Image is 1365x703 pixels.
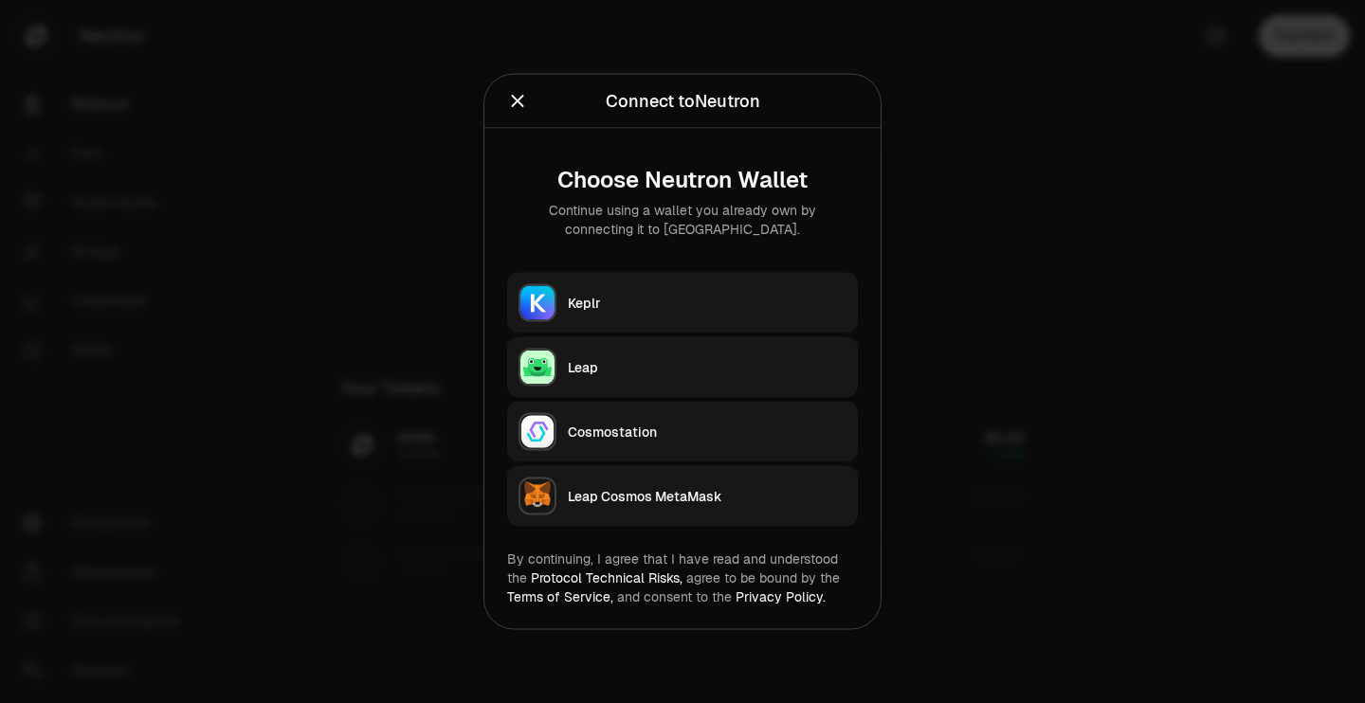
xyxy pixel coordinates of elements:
div: Leap Cosmos MetaMask [568,487,846,506]
button: Leap Cosmos MetaMaskLeap Cosmos MetaMask [507,466,858,527]
img: Leap Cosmos MetaMask [520,479,555,514]
img: Cosmostation [520,415,555,449]
div: Continue using a wallet you already own by connecting it to [GEOGRAPHIC_DATA]. [522,201,843,239]
a: Terms of Service, [507,588,613,605]
div: Leap [568,358,846,377]
a: Protocol Technical Risks, [531,569,682,586]
div: Connect to Neutron [606,88,760,115]
div: Choose Neutron Wallet [522,167,843,193]
a: Privacy Policy. [736,588,826,605]
button: Close [507,88,528,115]
img: Leap [520,351,555,385]
div: Cosmostation [568,423,846,442]
button: KeplrKeplr [507,273,858,333]
button: LeapLeap [507,337,858,398]
button: CosmostationCosmostation [507,402,858,462]
div: By continuing, I agree that I have read and understood the agree to be bound by the and consent t... [507,550,858,606]
div: Keplr [568,294,846,313]
img: Keplr [520,286,555,320]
